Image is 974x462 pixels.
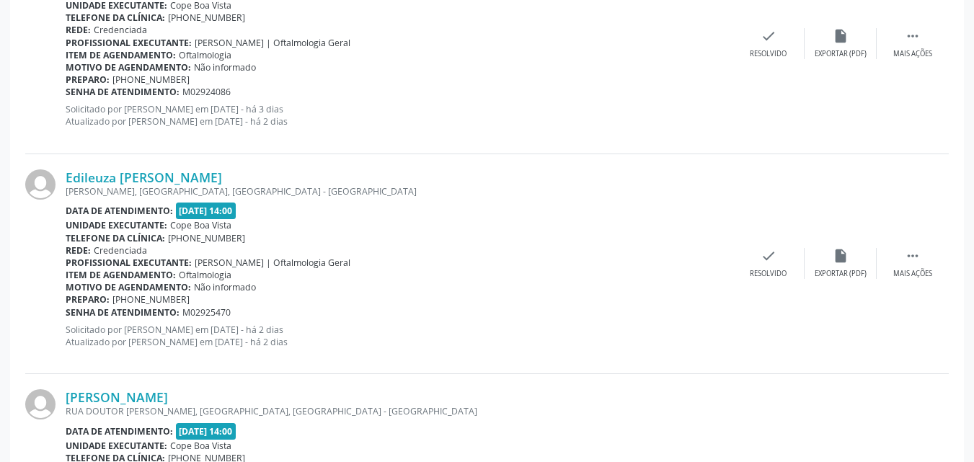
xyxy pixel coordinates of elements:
b: Item de agendamento: [66,49,176,61]
span: [PERSON_NAME] | Oftalmologia Geral [195,37,350,49]
b: Data de atendimento: [66,425,173,437]
b: Motivo de agendamento: [66,281,191,293]
b: Rede: [66,24,91,36]
b: Motivo de agendamento: [66,61,191,74]
img: img [25,169,56,200]
span: [PHONE_NUMBER] [168,232,245,244]
span: [PHONE_NUMBER] [168,12,245,24]
i: insert_drive_file [833,248,849,264]
div: Resolvido [750,49,787,59]
div: RUA DOUTOR [PERSON_NAME], [GEOGRAPHIC_DATA], [GEOGRAPHIC_DATA] - [GEOGRAPHIC_DATA] [66,405,732,417]
b: Unidade executante: [66,219,167,231]
div: Resolvido [750,269,787,279]
i: check [761,28,776,44]
b: Data de atendimento: [66,205,173,217]
img: img [25,389,56,419]
span: Oftalmologia [179,269,231,281]
b: Profissional executante: [66,37,192,49]
span: [DATE] 14:00 [176,423,236,440]
div: Mais ações [893,49,932,59]
span: [PERSON_NAME] | Oftalmologia Geral [195,257,350,269]
p: Solicitado por [PERSON_NAME] em [DATE] - há 3 dias Atualizado por [PERSON_NAME] em [DATE] - há 2 ... [66,103,732,128]
b: Telefone da clínica: [66,12,165,24]
b: Preparo: [66,74,110,86]
b: Item de agendamento: [66,269,176,281]
span: M02924086 [182,86,231,98]
b: Senha de atendimento: [66,306,180,319]
span: Não informado [194,61,256,74]
span: Credenciada [94,244,147,257]
div: Mais ações [893,269,932,279]
span: [PHONE_NUMBER] [112,293,190,306]
span: [PHONE_NUMBER] [112,74,190,86]
i:  [905,28,921,44]
i: check [761,248,776,264]
span: Oftalmologia [179,49,231,61]
span: Cope Boa Vista [170,440,231,452]
span: [DATE] 14:00 [176,203,236,219]
b: Senha de atendimento: [66,86,180,98]
a: Edileuza [PERSON_NAME] [66,169,222,185]
div: Exportar (PDF) [815,49,867,59]
span: Credenciada [94,24,147,36]
a: [PERSON_NAME] [66,389,168,405]
i: insert_drive_file [833,28,849,44]
b: Rede: [66,244,91,257]
div: [PERSON_NAME], [GEOGRAPHIC_DATA], [GEOGRAPHIC_DATA] - [GEOGRAPHIC_DATA] [66,185,732,197]
b: Unidade executante: [66,440,167,452]
span: M02925470 [182,306,231,319]
i:  [905,248,921,264]
b: Profissional executante: [66,257,192,269]
p: Solicitado por [PERSON_NAME] em [DATE] - há 2 dias Atualizado por [PERSON_NAME] em [DATE] - há 2 ... [66,324,732,348]
b: Preparo: [66,293,110,306]
b: Telefone da clínica: [66,232,165,244]
div: Exportar (PDF) [815,269,867,279]
span: Cope Boa Vista [170,219,231,231]
span: Não informado [194,281,256,293]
